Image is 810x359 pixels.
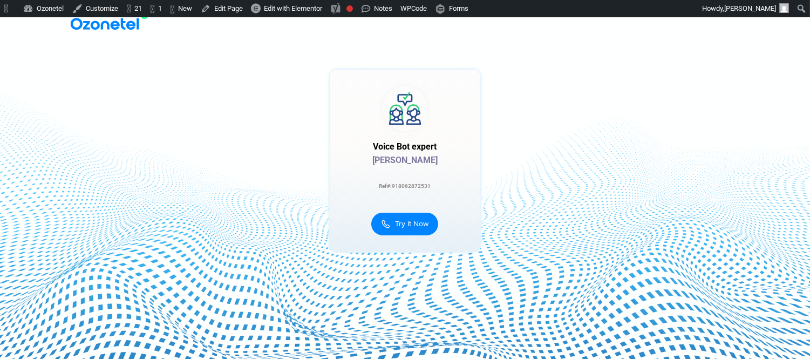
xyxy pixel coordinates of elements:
[381,218,391,230] img: Call Icon
[346,5,353,12] div: Focus keyphrase not set
[330,142,480,152] div: Voice Bot expert
[264,4,322,12] span: Edit with Elementor
[330,181,480,191] div: Ref#:918062872531
[395,218,428,229] span: Try It Now
[371,213,438,235] button: Try It Now
[330,155,480,165] div: [PERSON_NAME]
[724,4,776,12] span: [PERSON_NAME]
